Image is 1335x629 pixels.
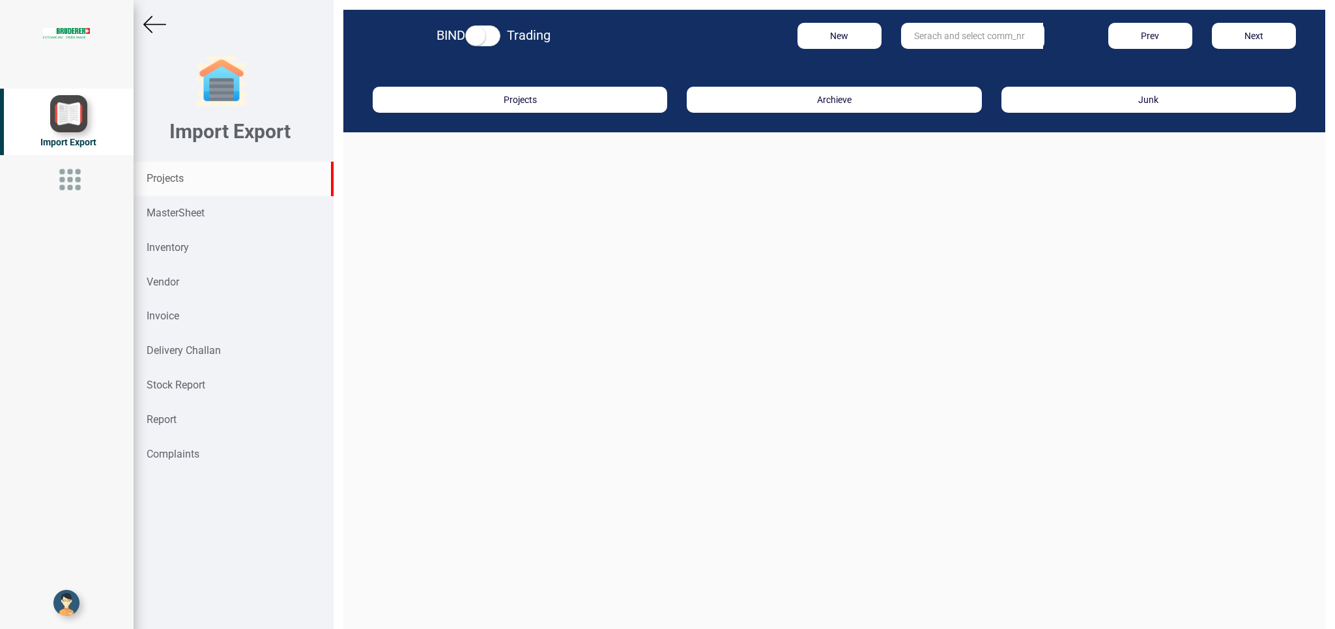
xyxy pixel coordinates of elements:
button: New [797,23,882,49]
strong: Projects [147,172,184,184]
button: Junk [1001,87,1296,113]
button: Next [1212,23,1296,49]
strong: MasterSheet [147,207,205,219]
strong: BIND [437,27,465,43]
img: garage-closed.png [195,55,248,108]
strong: Delivery Challan [147,344,221,357]
strong: Vendor [147,276,179,288]
strong: Report [147,413,177,426]
input: Serach and select comm_nr [901,23,1043,49]
strong: Invoice [147,310,179,322]
strong: Inventory [147,241,189,254]
span: Import Export [40,137,96,147]
button: Archieve [687,87,981,113]
button: Prev [1108,23,1192,49]
button: Projects [373,87,667,113]
strong: Complaints [147,448,199,460]
strong: Stock Report [147,379,205,391]
b: Import Export [169,120,291,143]
strong: Trading [507,27,551,43]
